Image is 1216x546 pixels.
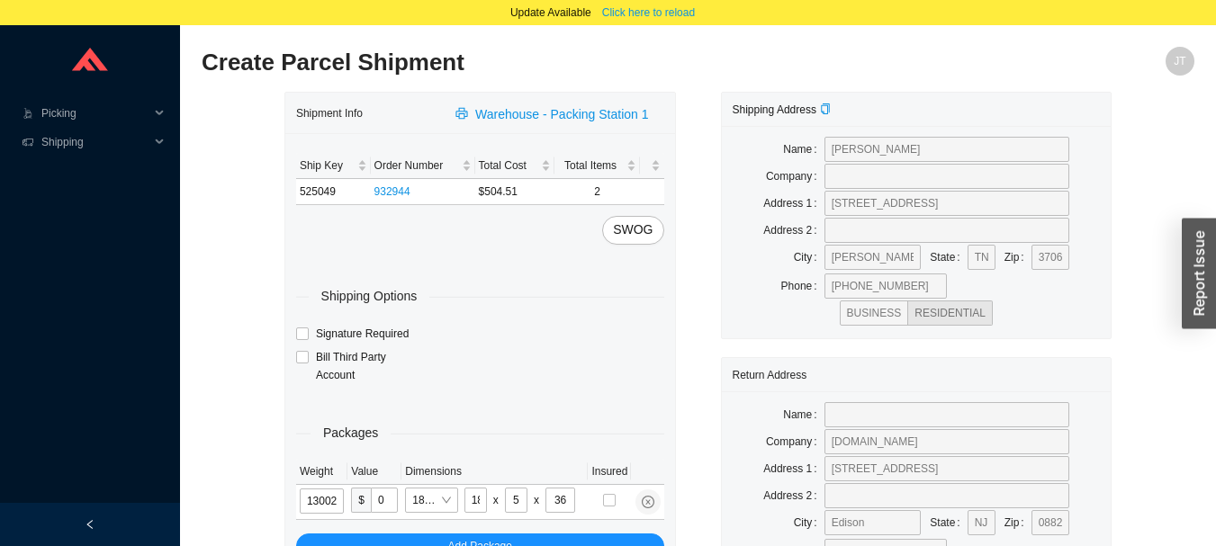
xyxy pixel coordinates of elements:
span: Total Items [558,157,622,175]
label: Zip [1004,245,1031,270]
div: Return Address [733,358,1101,391]
span: Shipping Options [309,286,430,307]
td: 525049 [296,179,371,205]
label: City [794,510,824,535]
div: Shipment Info [296,96,445,130]
div: x [493,491,499,509]
span: 18*5*36 small faucet [412,488,450,512]
span: Shipping Address [733,103,831,116]
label: Company [766,164,824,189]
span: Order Number [374,157,458,175]
th: Dimensions [401,459,588,485]
span: SWOG [613,219,653,240]
button: close-circle [635,489,661,515]
td: $504.51 [475,179,555,205]
div: Copy [820,101,831,119]
label: Address 2 [763,483,824,508]
span: Click here to reload [602,4,695,22]
th: Value [347,459,401,485]
label: State [930,510,967,535]
th: Total Items sortable [554,153,639,179]
span: Picking [41,99,149,128]
td: 2 [554,179,639,205]
label: Address 1 [763,456,824,481]
th: undefined sortable [640,153,664,179]
th: Ship Key sortable [296,153,371,179]
label: Name [783,137,824,162]
span: Signature Required [309,325,416,343]
input: H [545,488,575,513]
a: 932944 [374,185,410,198]
div: x [534,491,539,509]
span: left [85,519,95,530]
label: City [794,245,824,270]
label: Phone [781,273,824,299]
span: copy [820,103,831,114]
th: Order Number sortable [371,153,475,179]
span: RESIDENTIAL [914,307,986,319]
button: SWOG [602,216,663,245]
th: Weight [296,459,347,485]
input: L [464,488,487,513]
span: Warehouse - Packing Station 1 [475,104,648,125]
th: Total Cost sortable [475,153,555,179]
input: W [505,488,527,513]
span: printer [455,107,472,121]
label: Company [766,429,824,454]
span: Packages [311,423,391,443]
span: Total Cost [479,157,538,175]
span: JT [1174,47,1185,76]
span: Shipping [41,128,149,157]
label: Address 1 [763,191,824,216]
h2: Create Parcel Shipment [202,47,946,78]
button: printerWarehouse - Packing Station 1 [445,101,663,126]
span: Ship Key [300,157,354,175]
th: Insured [588,459,631,485]
span: BUSINESS [847,307,902,319]
label: Name [783,402,824,427]
label: Zip [1004,510,1031,535]
label: State [930,245,967,270]
label: Address 2 [763,218,824,243]
span: Bill Third Party Account [309,348,413,384]
span: $ [351,488,371,513]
